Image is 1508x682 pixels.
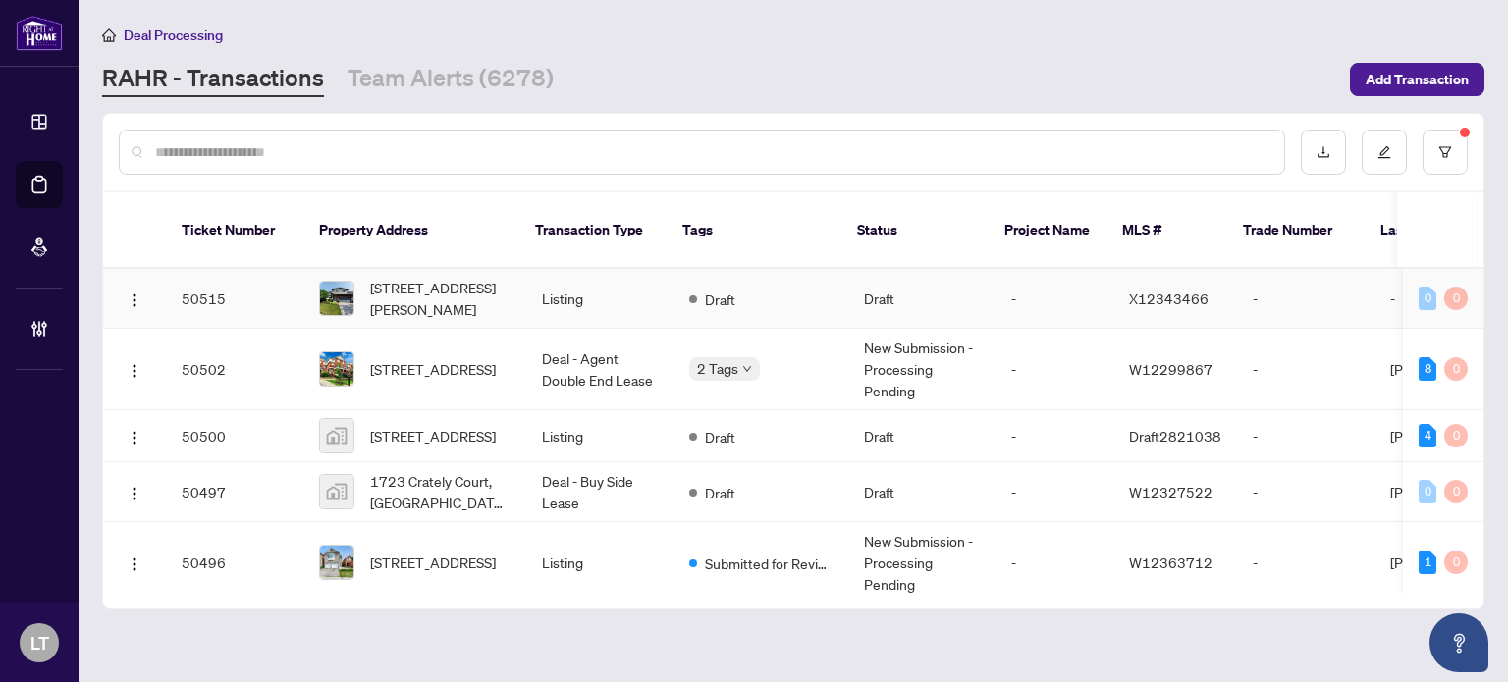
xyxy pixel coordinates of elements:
td: Deal - Buy Side Lease [526,462,673,522]
td: Draft [848,269,996,329]
th: Property Address [303,192,519,269]
td: New Submission - Processing Pending [848,329,996,410]
div: 1 [1419,551,1436,574]
img: thumbnail-img [320,419,353,452]
th: Status [841,192,989,269]
a: RAHR - Transactions [102,62,324,97]
span: [STREET_ADDRESS][PERSON_NAME] [370,277,511,320]
td: Draft [848,410,996,462]
td: 50496 [166,522,303,603]
button: Logo [119,353,150,385]
td: - [1237,462,1374,522]
img: logo [16,15,63,51]
button: edit [1362,130,1407,175]
span: Draft [705,289,735,310]
span: Add Transaction [1366,64,1469,95]
button: filter [1423,130,1468,175]
div: 0 [1419,480,1436,503]
span: 1723 Crately Court, [GEOGRAPHIC_DATA], [GEOGRAPHIC_DATA], [GEOGRAPHIC_DATA] [370,470,511,513]
img: Logo [127,430,142,446]
span: down [742,364,752,374]
th: Trade Number [1227,192,1365,269]
td: - [1237,269,1374,329]
span: X12343466 [1129,289,1209,307]
img: Logo [127,363,142,379]
span: filter [1438,145,1452,159]
td: - [996,410,1113,462]
td: - [1237,522,1374,603]
img: Logo [127,556,142,572]
th: Project Name [989,192,1106,269]
span: W12363712 [1129,553,1212,571]
button: Add Transaction [1350,63,1484,96]
div: 0 [1444,480,1468,503]
button: Logo [119,476,150,507]
span: [STREET_ADDRESS] [370,358,496,380]
td: - [996,462,1113,522]
th: Tags [667,192,841,269]
td: 50497 [166,462,303,522]
span: [STREET_ADDRESS] [370,551,496,573]
td: 50502 [166,329,303,410]
img: thumbnail-img [320,546,353,579]
th: MLS # [1106,192,1227,269]
span: [STREET_ADDRESS] [370,425,496,446]
img: thumbnail-img [320,352,353,386]
button: Logo [119,283,150,314]
span: Draft2821038 [1129,427,1221,445]
span: Submitted for Review [705,552,833,574]
div: 0 [1419,287,1436,310]
span: download [1317,145,1330,159]
img: Logo [127,486,142,501]
td: New Submission - Processing Pending [848,522,996,603]
td: - [996,522,1113,603]
img: thumbnail-img [320,475,353,508]
span: Deal Processing [124,26,223,44]
span: Draft [705,426,735,447]
a: Team Alerts (6278) [348,62,554,97]
td: - [996,329,1113,410]
img: Logo [127,292,142,308]
td: 50500 [166,410,303,462]
div: 0 [1444,287,1468,310]
th: Ticket Number [166,192,303,269]
td: Listing [526,522,673,603]
td: Listing [526,269,673,329]
img: thumbnail-img [320,282,353,315]
td: Deal - Agent Double End Lease [526,329,673,410]
td: - [1237,410,1374,462]
span: Draft [705,482,735,503]
div: 0 [1444,357,1468,381]
button: download [1301,130,1346,175]
button: Logo [119,547,150,578]
div: 0 [1444,424,1468,447]
th: Transaction Type [519,192,667,269]
span: 2 Tags [697,357,738,380]
div: 0 [1444,551,1468,574]
div: 8 [1419,357,1436,381]
td: - [1237,329,1374,410]
div: 4 [1419,424,1436,447]
td: 50515 [166,269,303,329]
button: Open asap [1429,613,1488,672]
td: Listing [526,410,673,462]
span: W12327522 [1129,483,1212,500]
td: Draft [848,462,996,522]
span: W12299867 [1129,360,1212,378]
span: edit [1377,145,1391,159]
span: home [102,28,116,42]
button: Logo [119,420,150,451]
span: LT [30,629,49,656]
td: - [996,269,1113,329]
